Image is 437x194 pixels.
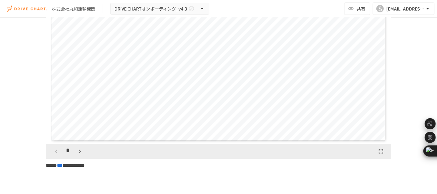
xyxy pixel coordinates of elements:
button: DRIVE CHARTオンボーディング_v4.3 [110,3,209,15]
div: S [376,5,384,12]
button: 共有 [344,2,370,15]
span: DRIVE CHARTオンボーディング_v4.3 [114,5,187,13]
button: S[EMAIL_ADDRESS][DOMAIN_NAME] [373,2,435,15]
img: i9VDDS9JuLRLX3JIUyK59LcYp6Y9cayLPHs4hOxMB9W [7,4,47,14]
div: [EMAIL_ADDRESS][DOMAIN_NAME] [386,5,425,13]
div: 株式会社丸和運輸機関 [52,6,95,12]
span: 共有 [357,5,365,12]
